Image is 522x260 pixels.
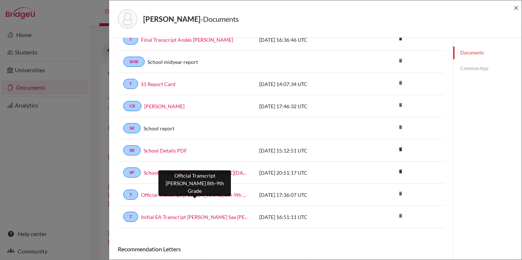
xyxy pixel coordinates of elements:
[395,55,406,66] i: delete
[254,191,362,199] div: [DATE] 17:36:07 UTC
[254,169,362,176] div: [DATE] 20:51:17 UTC
[141,213,248,221] a: Initial EA Transcript [PERSON_NAME] Saa [PERSON_NAME] 10th-12th
[395,99,406,110] i: delete
[123,123,141,133] a: SR
[123,145,141,155] a: SR
[395,188,406,199] i: delete
[123,167,141,178] a: SP
[143,15,200,23] strong: [PERSON_NAME]
[123,57,145,67] a: SMR
[200,15,239,23] span: - Documents
[395,166,406,177] i: delete
[395,145,406,155] a: delete
[144,169,248,176] a: School Profile [DATE][DOMAIN_NAME][DATE]_wide
[141,80,175,88] a: S1 Report Card
[254,80,362,88] div: [DATE] 14:07:34 UTC
[141,36,233,44] a: Final Transcript Andés [PERSON_NAME]
[123,190,138,200] a: T
[118,245,444,252] h6: Recommendation Letters
[123,101,141,111] a: CR
[144,125,174,132] a: School report
[395,144,406,155] i: delete
[514,2,519,13] span: ×
[144,147,187,154] a: School Details PDF
[254,213,362,221] div: [DATE] 16:51:11 UTC
[395,77,406,88] i: delete
[123,212,138,222] a: T
[395,167,406,177] a: delete
[158,170,231,196] div: Official Transcript [PERSON_NAME] 8th-9th Grade
[514,3,519,12] button: Close
[395,210,406,221] i: delete
[144,102,185,110] a: [PERSON_NAME]
[123,79,138,89] a: T
[453,62,522,75] a: Common App
[453,46,522,59] a: Documents
[254,102,362,110] div: [DATE] 17:46:32 UTC
[254,147,362,154] div: [DATE] 15:12:51 UTC
[395,33,406,44] i: delete
[395,34,406,44] a: delete
[141,191,248,199] a: Official Transcript [PERSON_NAME] 8th-9th Grade
[395,122,406,133] i: delete
[254,36,362,44] div: [DATE] 16:36:46 UTC
[148,58,198,66] a: School midyear report
[123,34,138,45] a: T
